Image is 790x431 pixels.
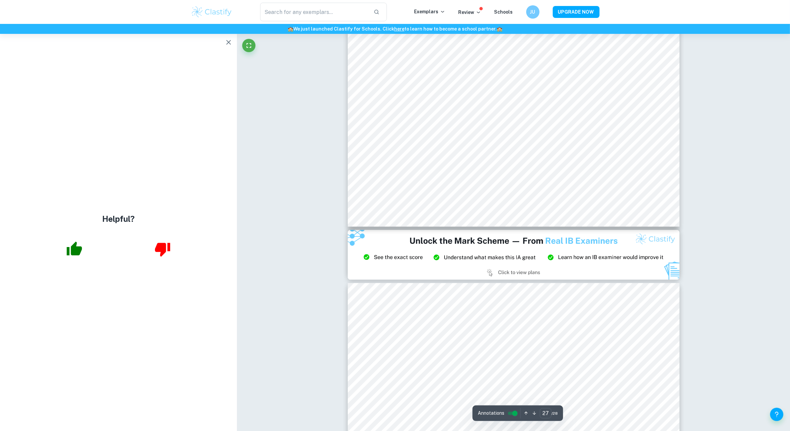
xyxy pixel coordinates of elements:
[242,39,255,52] button: Fullscreen
[497,26,502,32] span: 🏫
[529,8,537,16] h6: JU
[1,25,789,33] h6: We just launched Clastify for Schools. Click to learn how to become a school partner.
[494,9,513,15] a: Schools
[260,3,369,21] input: Search for any exemplars...
[526,5,539,19] button: JU
[459,9,481,16] p: Review
[102,213,135,225] h4: Helpful?
[553,6,600,18] button: UPGRADE NOW
[478,410,504,417] span: Annotations
[770,408,783,421] button: Help and Feedback
[191,5,233,19] img: Clastify logo
[394,26,404,32] a: here
[288,26,293,32] span: 🏫
[551,410,558,416] span: / 28
[414,8,445,15] p: Exemplars
[348,230,680,280] img: Ad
